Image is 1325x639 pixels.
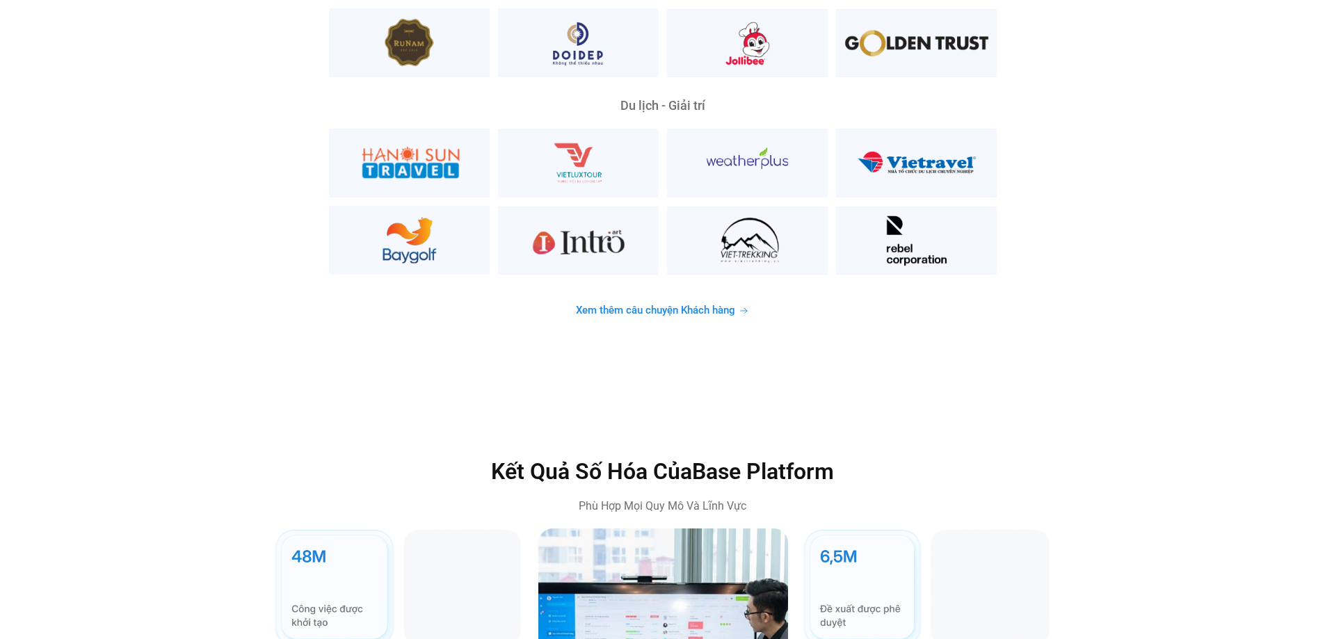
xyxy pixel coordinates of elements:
p: Phù Hợp Mọi Quy Mô Và Lĩnh Vực [367,498,958,515]
h2: Kết Quả Số Hóa Của [367,458,958,487]
div: Du lịch - Giải trí [329,99,997,112]
a: Xem thêm câu chuyện Khách hàng [559,297,766,324]
span: Xem thêm câu chuyện Khách hàng [576,305,735,316]
span: Base Platform [692,458,834,485]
